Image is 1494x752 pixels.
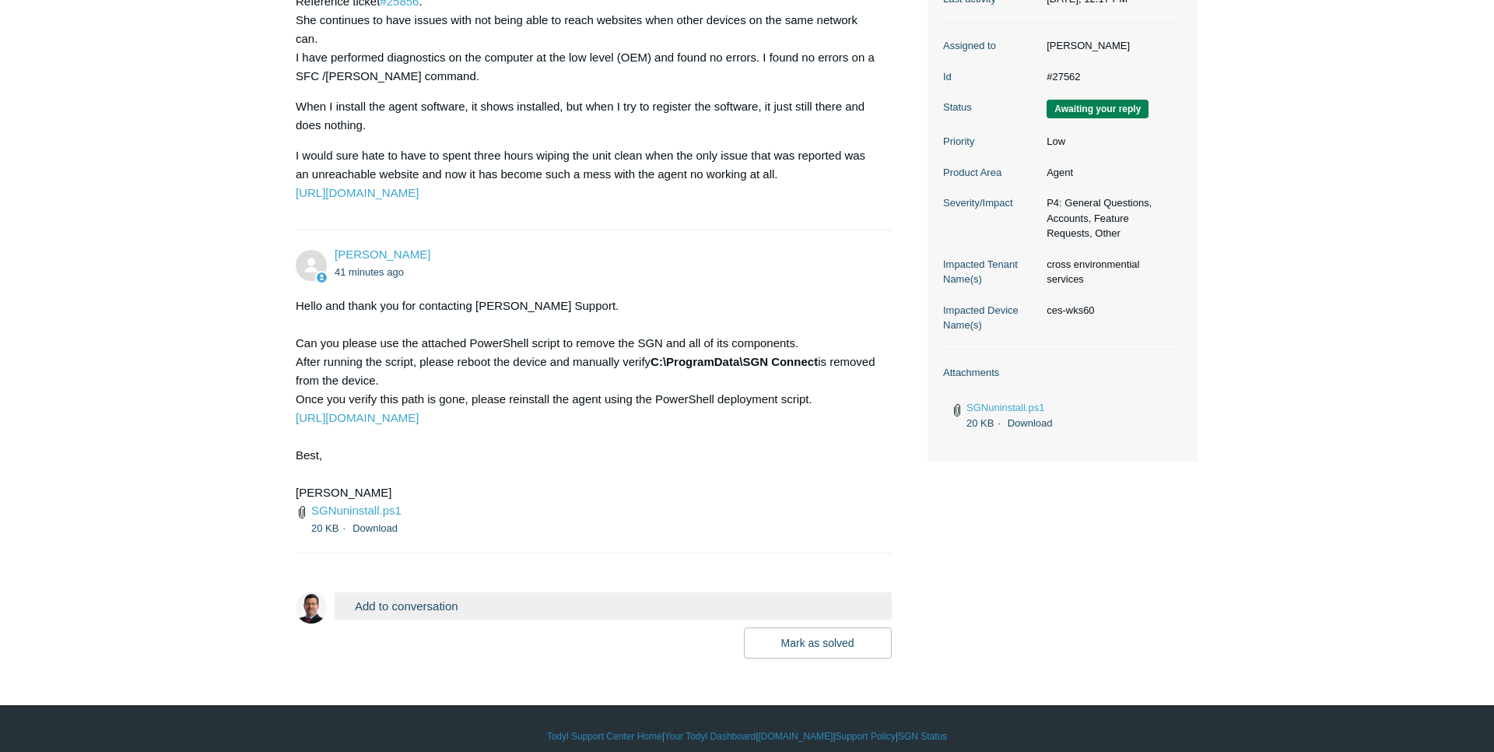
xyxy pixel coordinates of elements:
[296,297,876,502] div: Hello and thank you for contacting [PERSON_NAME] Support. Can you please use the attached PowerSh...
[1039,303,1183,318] dd: ces-wks60
[966,402,1044,413] a: SGNuninstall.ps1
[335,248,430,261] a: [PERSON_NAME]
[296,97,876,135] p: When I install the agent software, it shows installed, but when I try to register the software, i...
[943,100,1039,115] dt: Status
[335,592,892,620] button: Add to conversation
[1008,417,1053,429] a: Download
[943,165,1039,181] dt: Product Area
[335,266,404,278] time: 08/20/2025, 12:17
[943,38,1039,54] dt: Assigned to
[1039,38,1183,54] dd: [PERSON_NAME]
[296,411,419,424] a: [URL][DOMAIN_NAME]
[898,729,947,743] a: SGN Status
[966,417,1005,429] span: 20 KB
[1047,100,1149,118] span: We are waiting for you to respond
[943,134,1039,149] dt: Priority
[943,195,1039,211] dt: Severity/Impact
[296,729,1198,743] div: | | | |
[836,729,896,743] a: Support Policy
[1039,165,1183,181] dd: Agent
[311,522,349,534] span: 20 KB
[1039,69,1183,85] dd: #27562
[296,146,876,202] p: I would sure hate to have to spent three hours wiping the unit clean when the only issue that was...
[651,355,818,368] strong: C:\ProgramData\SGN Connect
[296,186,419,199] a: [URL][DOMAIN_NAME]
[943,303,1039,333] dt: Impacted Device Name(s)
[943,257,1039,287] dt: Impacted Tenant Name(s)
[943,365,1183,381] dt: Attachments
[744,627,892,659] button: Mark as solved
[1039,257,1183,287] dd: cross environmential services
[1039,134,1183,149] dd: Low
[547,729,662,743] a: Todyl Support Center Home
[311,504,402,517] a: SGNuninstall.ps1
[665,729,756,743] a: Your Todyl Dashboard
[758,729,833,743] a: [DOMAIN_NAME]
[335,248,430,261] span: Kris Haire
[943,69,1039,85] dt: Id
[352,522,398,534] a: Download
[1039,195,1183,241] dd: P4: General Questions, Accounts, Feature Requests, Other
